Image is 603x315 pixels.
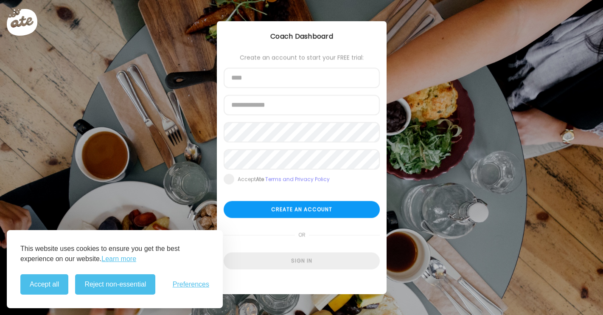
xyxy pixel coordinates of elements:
button: Accept all cookies [20,274,68,295]
div: Create an account [224,201,380,218]
p: This website uses cookies to ensure you get the best experience on our website. [20,244,209,264]
button: Toggle preferences [173,281,209,288]
div: Coach Dashboard [217,31,387,42]
b: Ate [256,176,264,183]
span: Preferences [173,281,209,288]
div: Accept [238,176,330,183]
div: Create an account to start your FREE trial: [224,54,380,61]
span: or [294,227,309,244]
a: Terms and Privacy Policy [265,176,330,183]
a: Learn more [101,254,136,264]
button: Reject non-essential [75,274,155,295]
div: Sign in [224,253,380,270]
